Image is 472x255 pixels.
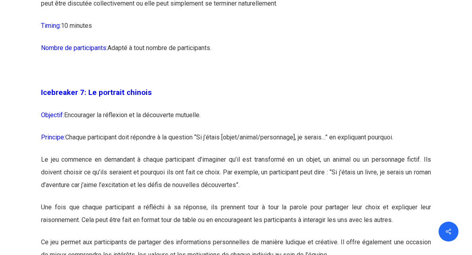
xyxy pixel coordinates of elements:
span: Icebreaker 7: Le portrait chinois [41,88,152,97]
p: Adapté à tout nombre de participants. [41,42,431,64]
span: Objectif: [41,111,64,119]
span: Nombre de participants: [41,44,107,52]
p: Une fois que chaque participant a réfléchi à sa réponse, ils prennent tour à tour la parole pour ... [41,201,431,236]
p: Encourager la réflexion et la découverte mutuelle. [41,109,431,131]
span: Principe: [41,133,65,141]
p: 10 minutes [41,19,431,42]
p: Le jeu commence en demandant à chaque participant d’imaginer qu’il est transformé en un objet, un... [41,153,431,201]
span: Timing: [41,22,61,29]
p: Chaque participant doit répondre à la question “Si j’étais [objet/animal/personnage], je serais…”... [41,131,431,153]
